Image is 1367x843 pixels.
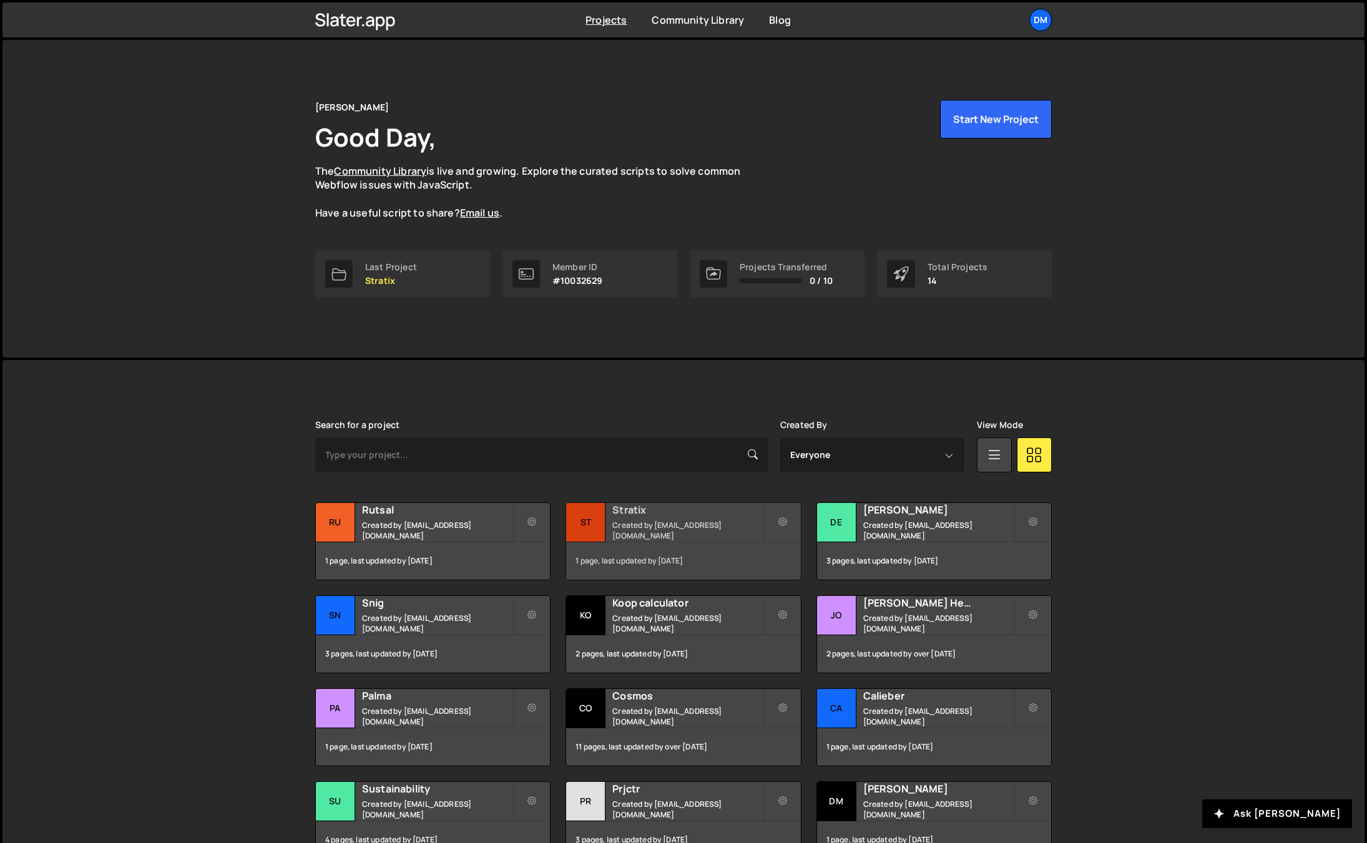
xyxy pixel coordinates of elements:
small: Created by [EMAIL_ADDRESS][DOMAIN_NAME] [362,520,512,541]
small: Created by [EMAIL_ADDRESS][DOMAIN_NAME] [863,799,1014,820]
div: 1 page, last updated by [DATE] [316,542,550,580]
h2: Calieber [863,689,1014,703]
div: 11 pages, last updated by over [DATE] [566,728,800,766]
div: 1 page, last updated by [DATE] [566,542,800,580]
a: Projects [586,13,627,27]
small: Created by [EMAIL_ADDRESS][DOMAIN_NAME] [362,706,512,727]
div: 3 pages, last updated by [DATE] [817,542,1051,580]
a: Sn Snig Created by [EMAIL_ADDRESS][DOMAIN_NAME] 3 pages, last updated by [DATE] [315,595,551,673]
div: St [566,503,605,542]
div: Su [316,782,355,821]
div: 1 page, last updated by [DATE] [817,728,1051,766]
div: [PERSON_NAME] [315,100,389,115]
h2: Palma [362,689,512,703]
a: Ru Rutsal Created by [EMAIL_ADDRESS][DOMAIN_NAME] 1 page, last updated by [DATE] [315,502,551,580]
div: Total Projects [928,262,987,272]
p: 14 [928,276,987,286]
button: Ask [PERSON_NAME] [1202,799,1352,828]
small: Created by [EMAIL_ADDRESS][DOMAIN_NAME] [863,613,1014,634]
a: Email us [460,206,499,220]
small: Created by [EMAIL_ADDRESS][DOMAIN_NAME] [362,613,512,634]
input: Type your project... [315,437,768,472]
p: The is live and growing. Explore the curated scripts to solve common Webflow issues with JavaScri... [315,164,765,220]
a: Pa Palma Created by [EMAIL_ADDRESS][DOMAIN_NAME] 1 page, last updated by [DATE] [315,688,551,766]
a: De [PERSON_NAME] Created by [EMAIL_ADDRESS][DOMAIN_NAME] 3 pages, last updated by [DATE] [816,502,1052,580]
small: Created by [EMAIL_ADDRESS][DOMAIN_NAME] [863,706,1014,727]
h1: Good Day, [315,120,436,154]
a: Blog [769,13,791,27]
div: Ca [817,689,856,728]
a: St Stratix Created by [EMAIL_ADDRESS][DOMAIN_NAME] 1 page, last updated by [DATE] [566,502,801,580]
span: 0 / 10 [810,276,833,286]
label: Created By [780,420,828,430]
label: Search for a project [315,420,399,430]
small: Created by [EMAIL_ADDRESS][DOMAIN_NAME] [612,706,763,727]
a: Community Library [652,13,744,27]
div: Member ID [552,262,602,272]
p: #10032629 [552,276,602,286]
div: 2 pages, last updated by over [DATE] [817,635,1051,673]
div: Projects Transferred [740,262,833,272]
small: Created by [EMAIL_ADDRESS][DOMAIN_NAME] [612,520,763,541]
small: Created by [EMAIL_ADDRESS][DOMAIN_NAME] [863,520,1014,541]
h2: Koop calculator [612,596,763,610]
div: Ru [316,503,355,542]
button: Start New Project [940,100,1052,139]
h2: Stratix [612,503,763,517]
a: Co Cosmos Created by [EMAIL_ADDRESS][DOMAIN_NAME] 11 pages, last updated by over [DATE] [566,688,801,766]
div: Pr [566,782,605,821]
h2: Cosmos [612,689,763,703]
div: 3 pages, last updated by [DATE] [316,635,550,673]
h2: Prjctr [612,782,763,796]
div: Dm [817,782,856,821]
div: Jo [817,596,856,635]
h2: Sustainability [362,782,512,796]
div: Sn [316,596,355,635]
a: Ko Koop calculator Created by [EMAIL_ADDRESS][DOMAIN_NAME] 2 pages, last updated by [DATE] [566,595,801,673]
div: Last Project [365,262,417,272]
div: Ko [566,596,605,635]
small: Created by [EMAIL_ADDRESS][DOMAIN_NAME] [362,799,512,820]
div: Pa [316,689,355,728]
a: Jo [PERSON_NAME] Health Created by [EMAIL_ADDRESS][DOMAIN_NAME] 2 pages, last updated by over [DATE] [816,595,1052,673]
div: 1 page, last updated by [DATE] [316,728,550,766]
a: Last Project Stratix [315,250,490,298]
p: Stratix [365,276,417,286]
h2: [PERSON_NAME] Health [863,596,1014,610]
div: De [817,503,856,542]
h2: Snig [362,596,512,610]
small: Created by [EMAIL_ADDRESS][DOMAIN_NAME] [612,799,763,820]
small: Created by [EMAIL_ADDRESS][DOMAIN_NAME] [612,613,763,634]
a: Dm [1029,9,1052,31]
h2: [PERSON_NAME] [863,503,1014,517]
a: Ca Calieber Created by [EMAIL_ADDRESS][DOMAIN_NAME] 1 page, last updated by [DATE] [816,688,1052,766]
label: View Mode [977,420,1023,430]
a: Community Library [334,164,426,178]
h2: [PERSON_NAME] [863,782,1014,796]
div: 2 pages, last updated by [DATE] [566,635,800,673]
div: Co [566,689,605,728]
h2: Rutsal [362,503,512,517]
